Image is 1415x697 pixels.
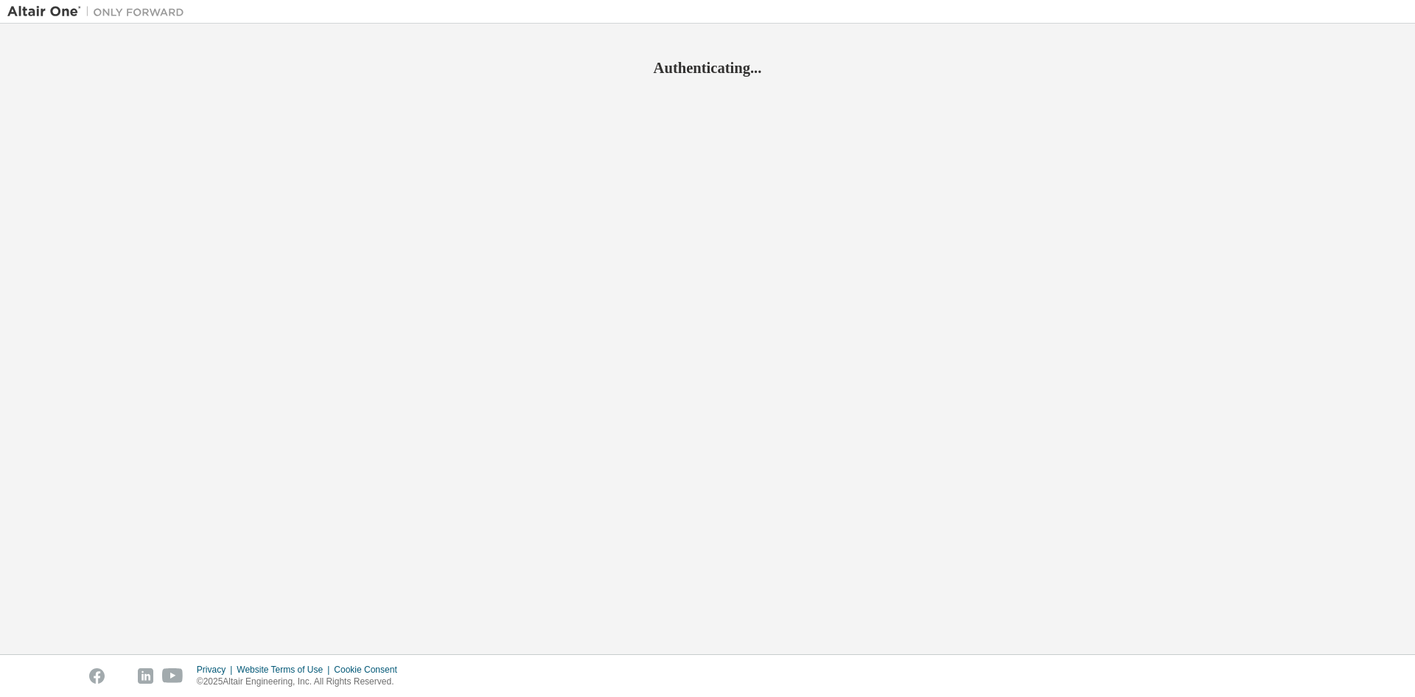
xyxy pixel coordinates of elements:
div: Cookie Consent [334,664,405,676]
div: Privacy [197,664,237,676]
img: linkedin.svg [138,668,153,684]
p: © 2025 Altair Engineering, Inc. All Rights Reserved. [197,676,406,688]
img: facebook.svg [89,668,105,684]
div: Website Terms of Use [237,664,334,676]
h2: Authenticating... [7,58,1408,77]
img: youtube.svg [162,668,184,684]
img: Altair One [7,4,192,19]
